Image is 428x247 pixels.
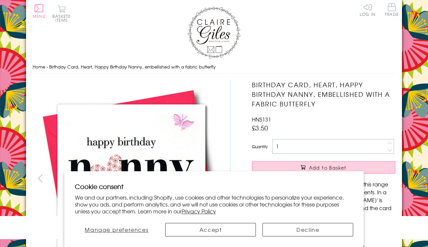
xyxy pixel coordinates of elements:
[252,123,268,132] span: £3.50
[75,223,159,236] button: Manage preferences
[309,164,347,171] span: Add to Basket
[52,5,71,22] button: Basket0 items
[252,144,268,150] label: Quantity
[85,226,148,233] span: Manage preferences
[385,3,399,16] span: Trade
[252,161,395,174] button: Add to Basket
[33,64,45,70] a: Home
[33,171,47,186] button: prev
[262,223,353,236] button: Decline
[49,64,216,70] span: Birthday Card, Heart, Happy Birthday Nanny, embellished with a fabric butterfly
[252,80,395,108] h1: Birthday Card, Heart, Happy Birthday Nanny, embellished with a fabric butterfly
[75,194,353,214] p: We and our partners, including Shopify, use cookies and other technologies to personalize your ex...
[75,182,353,191] h2: Cookie consent
[55,13,71,23] span: 0 items
[188,7,240,59] img: Claire Giles Greetings Cards
[252,115,271,123] span: HNS131
[360,3,376,16] a: Log In
[385,3,399,17] a: Trade
[33,13,46,19] span: Menu
[182,207,216,215] a: Privacy Policy
[165,223,256,236] button: Accept
[33,60,395,74] nav: breadcrumbs
[46,64,48,70] span: ›
[33,4,46,18] button: Menu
